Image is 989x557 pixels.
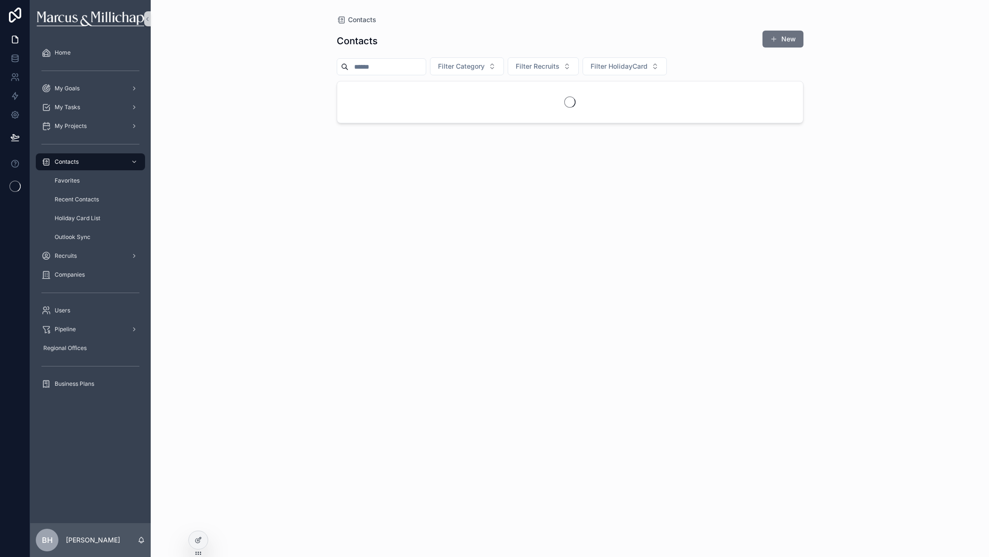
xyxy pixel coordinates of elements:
[36,302,145,319] a: Users
[36,153,145,170] a: Contacts
[348,15,376,24] span: Contacts
[55,177,80,184] span: Favorites
[55,122,87,130] span: My Projects
[516,62,559,71] span: Filter Recruits
[55,380,94,388] span: Business Plans
[55,233,90,241] span: Outlook Sync
[36,321,145,338] a: Pipeline
[42,534,53,546] span: BH
[36,266,145,283] a: Companies
[55,307,70,314] span: Users
[47,191,145,208] a: Recent Contacts
[47,172,145,189] a: Favorites
[36,340,145,357] a: Regional Offices
[36,44,145,61] a: Home
[47,210,145,227] a: Holiday Card List
[55,252,77,260] span: Recruits
[430,57,504,75] button: Select Button
[591,62,648,71] span: Filter HolidayCard
[66,535,120,545] p: [PERSON_NAME]
[55,158,79,166] span: Contacts
[36,99,145,116] a: My Tasks
[762,31,803,48] button: New
[337,34,378,48] h1: Contacts
[55,196,99,203] span: Recent Contacts
[55,49,71,56] span: Home
[36,375,145,392] a: Business Plans
[583,57,667,75] button: Select Button
[36,80,145,97] a: My Goals
[55,103,80,111] span: My Tasks
[337,15,376,24] a: Contacts
[55,215,100,222] span: Holiday Card List
[36,247,145,264] a: Recruits
[43,344,87,352] span: Regional Offices
[47,229,145,246] a: Outlook Sync
[37,11,144,26] img: App logo
[508,57,579,75] button: Select Button
[55,271,85,278] span: Companies
[30,38,151,405] div: scrollable content
[36,118,145,135] a: My Projects
[55,326,76,333] span: Pipeline
[438,62,485,71] span: Filter Category
[55,85,80,92] span: My Goals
